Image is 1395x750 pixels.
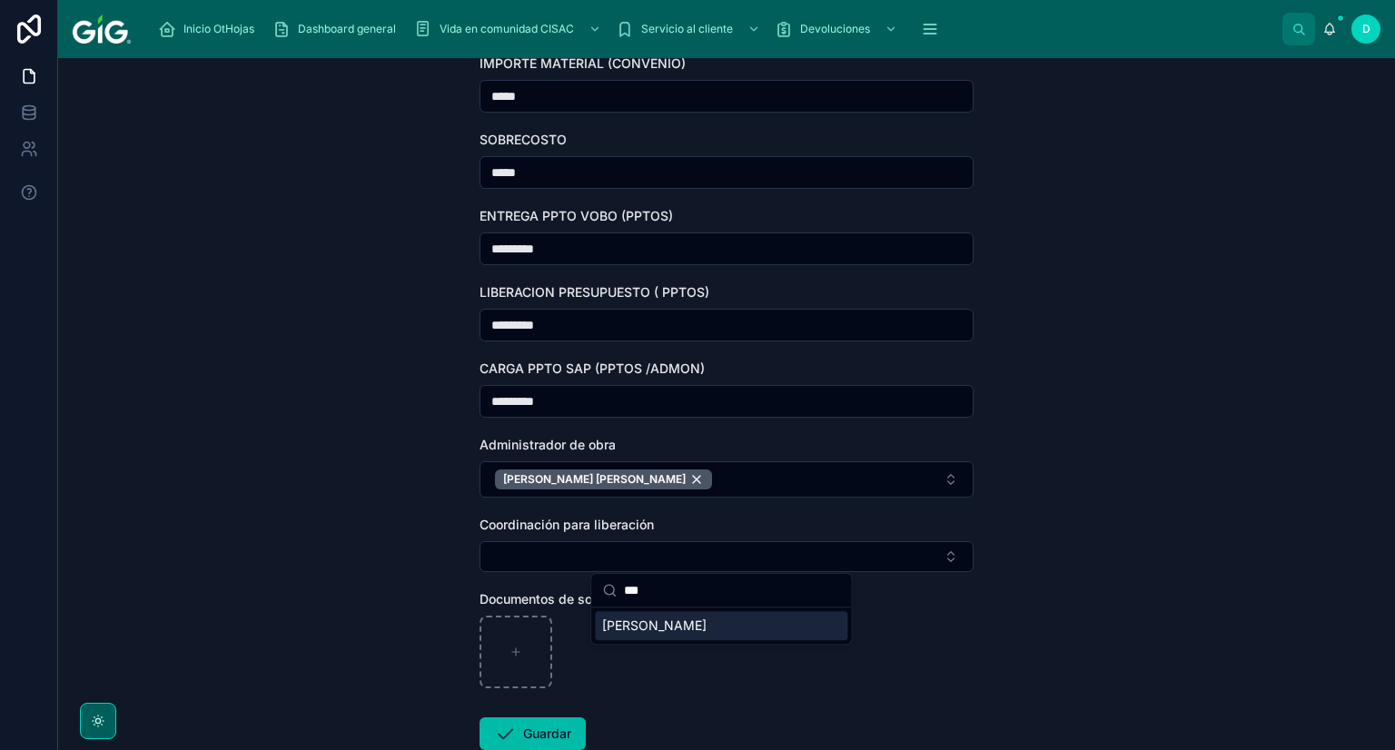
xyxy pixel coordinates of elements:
span: LIBERACION PRESUPUESTO ( PPTOS) [480,284,709,300]
button: Select Button [480,461,974,498]
span: IMPORTE MATERIAL (CONVENIO) [480,55,686,71]
span: SOBRECOSTO [480,132,567,147]
span: [PERSON_NAME] [602,617,707,635]
span: Coordinación para liberación [480,517,654,532]
span: Documentos de soporte [480,591,624,607]
span: Servicio al cliente [641,22,733,36]
span: Vida en comunidad CISAC [440,22,574,36]
img: App logo [73,15,131,44]
a: Inicio OtHojas [153,13,267,45]
button: Unselect 9 [495,469,712,489]
span: ENTREGA PPTO VOBO (PPTOS) [480,208,673,223]
span: [PERSON_NAME] [PERSON_NAME] [503,472,686,487]
div: scrollable content [145,9,1282,49]
span: Dashboard general [298,22,396,36]
a: Vida en comunidad CISAC [409,13,610,45]
a: Devoluciones [769,13,906,45]
button: Select Button [480,541,974,572]
a: Dashboard general [267,13,409,45]
span: D [1362,22,1370,36]
span: Inicio OtHojas [183,22,254,36]
button: Guardar [480,717,586,750]
span: CARGA PPTO SAP (PPTOS /ADMON) [480,360,705,376]
div: Suggestions [591,607,851,644]
span: Administrador de obra [480,437,616,452]
a: Servicio al cliente [610,13,769,45]
span: Devoluciones [800,22,870,36]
